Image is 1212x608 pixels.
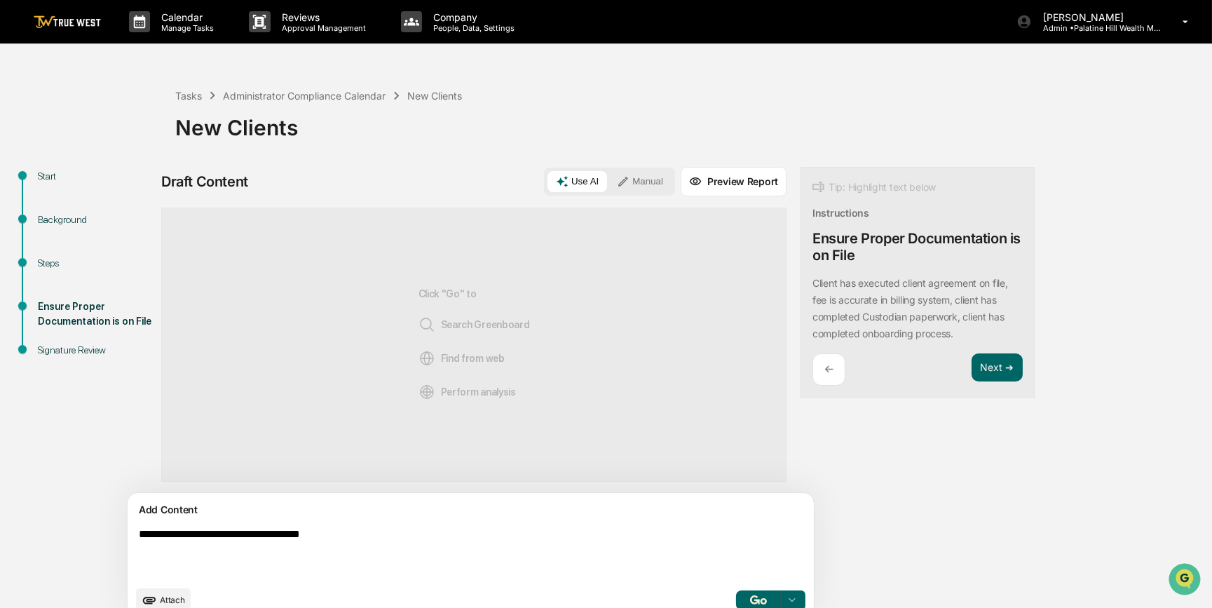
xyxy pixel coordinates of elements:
[14,205,25,216] div: 🔎
[14,29,255,52] p: How can we help?
[1032,23,1162,33] p: Admin • Palatine Hill Wealth Management
[139,238,170,248] span: Pylon
[150,11,221,23] p: Calendar
[271,11,373,23] p: Reviews
[28,203,88,217] span: Data Lookup
[48,107,230,121] div: Start new chat
[418,384,516,400] span: Perform analysis
[38,299,153,329] div: Ensure Proper Documentation is on File
[812,277,1007,339] p: Client has executed client agreement on file, fee is accurate in billing system, client has compl...
[38,212,153,227] div: Background
[175,90,202,102] div: Tasks
[422,11,522,23] p: Company
[812,179,936,196] div: Tip: Highlight text below
[175,104,1205,140] div: New Clients
[223,90,386,102] div: Administrator Compliance Calendar
[48,121,177,133] div: We're available if you need us!
[116,177,174,191] span: Attestations
[160,595,185,605] span: Attach
[750,595,767,604] img: Go
[96,171,179,196] a: 🗄️Attestations
[161,173,248,190] div: Draft Content
[14,178,25,189] div: 🖐️
[418,384,435,400] img: Analysis
[38,343,153,358] div: Signature Review
[407,90,462,102] div: New Clients
[102,178,113,189] div: 🗄️
[238,112,255,128] button: Start new chat
[38,256,153,271] div: Steps
[136,501,805,518] div: Add Content
[8,171,96,196] a: 🖐️Preclearance
[547,171,607,192] button: Use AI
[418,350,505,367] span: Find from web
[99,237,170,248] a: Powered byPylon
[28,177,90,191] span: Preclearance
[271,23,373,33] p: Approval Management
[418,316,530,333] span: Search Greenboard
[824,363,833,376] p: ←
[681,167,787,196] button: Preview Report
[150,23,221,33] p: Manage Tasks
[422,23,522,33] p: People, Data, Settings
[418,231,530,459] div: Click "Go" to
[1167,562,1205,600] iframe: Open customer support
[812,230,1023,264] div: Ensure Proper Documentation is on File
[8,198,94,223] a: 🔎Data Lookup
[418,316,435,333] img: Search
[34,15,101,29] img: logo
[14,107,39,133] img: 1746055101610-c473b297-6a78-478c-a979-82029cc54cd1
[38,169,153,184] div: Start
[608,171,672,192] button: Manual
[972,353,1023,382] button: Next ➔
[812,207,869,219] div: Instructions
[418,350,435,367] img: Web
[1032,11,1162,23] p: [PERSON_NAME]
